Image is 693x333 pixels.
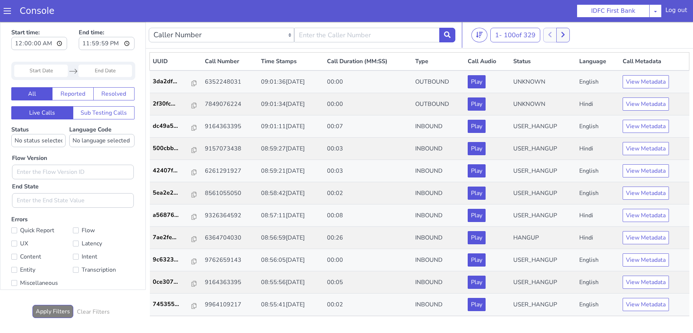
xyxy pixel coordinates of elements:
th: Call Number [202,31,258,49]
a: 745355... [153,278,199,287]
td: 9762659143 [202,227,258,249]
p: a56876... [153,189,192,198]
button: Sub Testing Calls [73,84,135,97]
button: View Metadata [623,53,669,66]
button: Reported [52,65,93,79]
td: 09:01:36[DATE] [258,49,324,71]
th: Type [412,31,465,49]
td: UNKNOWN [510,49,576,71]
button: View Metadata [623,276,669,289]
td: English [576,49,620,71]
td: 00:02 [324,160,412,183]
td: USER_HANGUP [510,93,576,116]
td: INBOUND [412,183,465,205]
button: 1- 100of 329 [490,6,540,20]
button: Play [468,276,486,289]
a: a56876... [153,189,199,198]
a: 500cbb... [153,122,199,131]
div: Log out [665,6,687,18]
th: Call Audio [465,31,510,49]
td: INBOUND [412,272,465,294]
td: 09:01:11[DATE] [258,93,324,116]
td: 00:03 [324,138,412,160]
td: Hindi [576,183,620,205]
td: English [576,160,620,183]
button: Live Calls [11,84,73,97]
input: Enter the Flow Version ID [12,143,134,157]
a: 42407f... [153,144,199,153]
td: USER_HANGUP [510,116,576,138]
a: 3da2df... [153,55,199,64]
td: USER_HANGUP [510,227,576,249]
button: Play [468,187,486,200]
td: 08:59:27[DATE] [258,116,324,138]
p: 0ce307... [153,256,192,264]
p: 3da2df... [153,55,192,64]
td: 08:58:42[DATE] [258,160,324,183]
td: USER_HANGUP [510,294,576,316]
input: Start Date [14,43,68,55]
label: Miscellaneous [11,256,73,266]
td: INBOUND [412,249,465,272]
td: INBOUND [412,93,465,116]
th: Status [510,31,576,49]
td: 6352248031 [202,49,258,71]
button: Play [468,254,486,267]
td: English [576,249,620,272]
td: UNKNOWN [510,71,576,93]
p: 5ea2e2... [153,166,192,175]
td: 09:01:34[DATE] [258,71,324,93]
button: Play [468,165,486,178]
button: Play [468,98,486,111]
input: Start time: [11,15,67,28]
a: 5ea2e2... [153,166,199,175]
button: Play [468,53,486,66]
button: View Metadata [623,98,669,111]
label: Status [11,104,66,125]
button: Play [468,231,486,245]
p: 500cbb... [153,122,192,131]
td: OUTBOUND [412,71,465,93]
label: End time: [79,4,135,30]
td: 00:05 [324,249,412,272]
td: 00:00 [324,294,412,316]
p: 7ae2fe... [153,211,192,220]
button: View Metadata [623,187,669,200]
td: INBOUND [412,294,465,316]
a: 0ce307... [153,256,199,264]
td: 9164363395 [202,93,258,116]
td: 00:07 [324,93,412,116]
button: Play [468,76,486,89]
td: 9326364592 [202,183,258,205]
td: INBOUND [412,227,465,249]
h6: Clear Filters [77,287,110,294]
label: Content [11,230,73,240]
label: Entity [11,243,73,253]
td: English [576,227,620,249]
label: Flow [73,203,135,214]
td: INBOUND [412,205,465,227]
a: 7ae2fe... [153,211,199,220]
td: 08:59:21[DATE] [258,138,324,160]
td: 08:56:05[DATE] [258,227,324,249]
td: Hindi [576,71,620,93]
span: 100 of 329 [504,9,536,18]
input: Enter the Caller Number [294,6,440,20]
p: 9c6323... [153,233,192,242]
td: OUTBOUND [412,49,465,71]
button: View Metadata [623,165,669,178]
p: 2f30fc... [153,77,192,86]
td: USER_HANGUP [510,272,576,294]
button: IDFC First Bank [577,4,650,18]
td: 7849076224 [202,71,258,93]
td: English [576,93,620,116]
label: Transcription [73,243,135,253]
td: HANGUP [510,205,576,227]
td: 00:00 [324,71,412,93]
button: View Metadata [623,209,669,222]
td: INBOUND [412,116,465,138]
td: English [576,138,620,160]
th: Language [576,31,620,49]
td: 8561055050 [202,160,258,183]
td: Hindi [576,116,620,138]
